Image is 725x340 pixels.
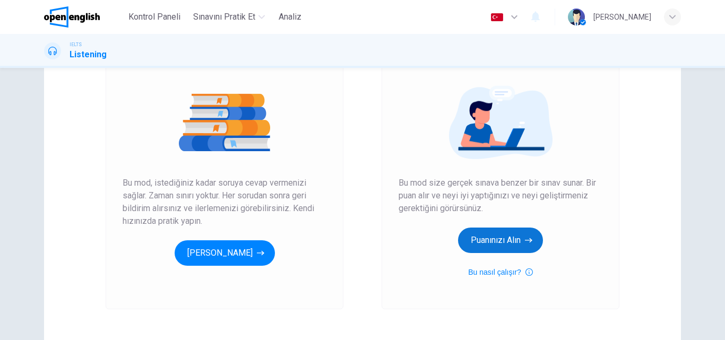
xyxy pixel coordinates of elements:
[123,177,326,228] span: Bu mod, istediğiniz kadar soruya cevap vermenizi sağlar. Zaman sınırı yoktur. Her sorudan sonra g...
[175,240,275,266] button: [PERSON_NAME]
[128,11,180,23] span: Kontrol Paneli
[568,8,585,25] img: Profile picture
[189,7,269,27] button: Sınavını Pratik Et
[44,6,100,28] img: OpenEnglish logo
[70,48,107,61] h1: Listening
[468,266,533,278] button: Bu nasıl çalışır?
[273,7,307,27] button: Analiz
[70,41,82,48] span: IELTS
[399,177,602,215] span: Bu mod size gerçek sınava benzer bir sınav sunar. Bir puan alır ve neyi iyi yaptığınızı ve neyi g...
[593,11,651,23] div: [PERSON_NAME]
[193,11,255,23] span: Sınavını Pratik Et
[44,6,124,28] a: OpenEnglish logo
[124,7,185,27] button: Kontrol Paneli
[490,13,504,21] img: tr
[458,228,543,253] button: Puanınızı Alın
[279,11,301,23] span: Analiz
